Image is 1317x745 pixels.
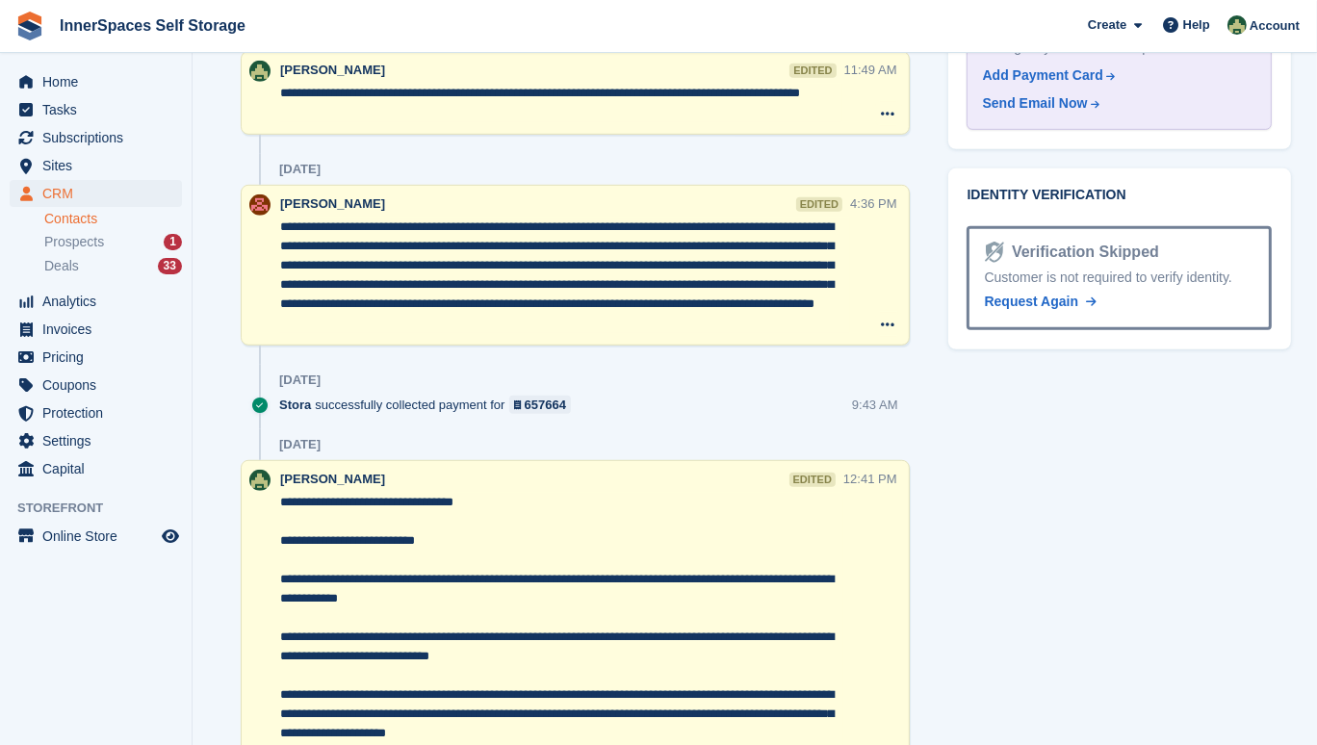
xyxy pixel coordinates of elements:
[983,93,1088,114] div: Send Email Now
[42,399,158,426] span: Protection
[52,10,253,41] a: InnerSpaces Self Storage
[10,372,182,398] a: menu
[1004,241,1159,264] div: Verification Skipped
[279,437,321,452] div: [DATE]
[279,162,321,177] div: [DATE]
[44,257,79,275] span: Deals
[1250,16,1300,36] span: Account
[164,234,182,250] div: 1
[15,12,44,40] img: stora-icon-8386f47178a22dfd0bd8f6a31ec36ba5ce8667c1dd55bd0f319d3a0aa187defe.svg
[279,396,311,414] span: Stora
[279,396,581,414] div: successfully collected payment for
[42,180,158,207] span: CRM
[42,523,158,550] span: Online Store
[985,294,1079,309] span: Request Again
[985,268,1253,288] div: Customer is not required to verify identity.
[985,292,1097,312] a: Request Again
[843,470,897,488] div: 12:41 PM
[10,523,182,550] a: menu
[1183,15,1210,35] span: Help
[17,499,192,518] span: Storefront
[789,473,836,487] div: edited
[279,372,321,388] div: [DATE]
[10,124,182,151] a: menu
[983,65,1248,86] a: Add Payment Card
[10,399,182,426] a: menu
[42,427,158,454] span: Settings
[42,68,158,95] span: Home
[42,288,158,315] span: Analytics
[159,525,182,548] a: Preview store
[10,344,182,371] a: menu
[158,258,182,274] div: 33
[249,470,271,491] img: Paula Amey
[10,427,182,454] a: menu
[985,242,1004,263] img: Identity Verification Ready
[280,63,385,77] span: [PERSON_NAME]
[850,194,896,213] div: 4:36 PM
[44,232,182,252] a: Prospects 1
[249,61,271,82] img: Paula Amey
[42,372,158,398] span: Coupons
[42,152,158,179] span: Sites
[796,197,842,212] div: edited
[42,455,158,482] span: Capital
[10,152,182,179] a: menu
[10,288,182,315] a: menu
[44,256,182,276] a: Deals 33
[983,65,1103,86] div: Add Payment Card
[249,194,271,216] img: Abby Tilley
[10,180,182,207] a: menu
[10,96,182,123] a: menu
[280,196,385,211] span: [PERSON_NAME]
[525,396,566,414] div: 657664
[42,124,158,151] span: Subscriptions
[10,68,182,95] a: menu
[1088,15,1126,35] span: Create
[852,396,898,414] div: 9:43 AM
[44,233,104,251] span: Prospects
[509,396,572,414] a: 657664
[1227,15,1247,35] img: Paula Amey
[42,96,158,123] span: Tasks
[968,188,1272,203] h2: Identity verification
[10,455,182,482] a: menu
[44,210,182,228] a: Contacts
[280,472,385,486] span: [PERSON_NAME]
[42,344,158,371] span: Pricing
[42,316,158,343] span: Invoices
[789,64,836,78] div: edited
[10,316,182,343] a: menu
[844,61,897,79] div: 11:49 AM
